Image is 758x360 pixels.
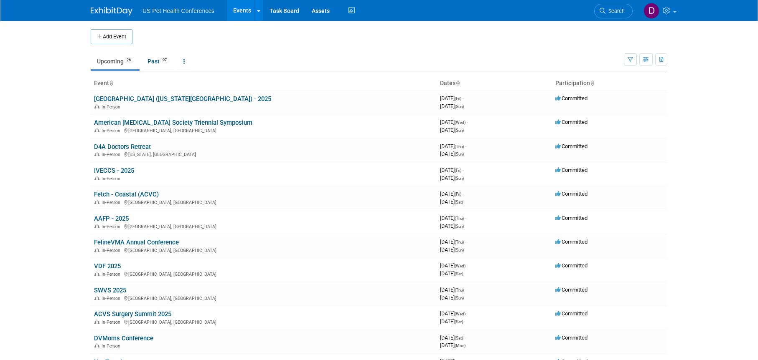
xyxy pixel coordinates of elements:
span: [DATE] [440,270,463,277]
div: [GEOGRAPHIC_DATA], [GEOGRAPHIC_DATA] [94,318,433,325]
span: (Sun) [455,296,464,300]
span: [DATE] [440,223,464,229]
a: Upcoming26 [91,53,140,69]
span: - [467,262,468,269]
th: Event [91,76,437,91]
span: - [465,143,466,149]
span: Committed [555,143,588,149]
a: IVECCS - 2025 [94,167,134,174]
span: [DATE] [440,287,466,293]
img: In-Person Event [94,248,99,252]
a: SWVS 2025 [94,287,126,294]
span: US Pet Health Conferences [142,8,214,14]
a: DVMoms Conference [94,335,153,342]
span: In-Person [102,343,123,349]
span: [DATE] [440,119,468,125]
span: (Sun) [455,176,464,181]
a: AAFP - 2025 [94,215,129,222]
a: Search [594,4,633,18]
span: [DATE] [440,175,464,181]
span: In-Person [102,200,123,205]
span: (Sun) [455,104,464,109]
span: Committed [555,239,588,245]
span: (Wed) [455,264,465,268]
div: [GEOGRAPHIC_DATA], [GEOGRAPHIC_DATA] [94,127,433,133]
th: Participation [552,76,667,91]
span: [DATE] [440,199,463,205]
span: [DATE] [440,151,464,157]
span: (Sun) [455,152,464,156]
span: [DATE] [440,95,464,101]
span: Committed [555,262,588,269]
span: In-Person [102,152,123,157]
span: In-Person [102,320,123,325]
span: Search [605,8,625,14]
img: ExhibitDay [91,7,132,15]
span: - [464,335,465,341]
span: (Sun) [455,224,464,229]
span: - [467,119,468,125]
span: Committed [555,167,588,173]
span: Committed [555,215,588,221]
span: 26 [124,57,133,63]
span: (Fri) [455,168,461,173]
span: [DATE] [440,215,466,221]
button: Add Event [91,29,132,44]
span: (Wed) [455,120,465,125]
span: In-Person [102,176,123,181]
span: In-Person [102,272,123,277]
img: In-Person Event [94,152,99,156]
span: Committed [555,310,588,317]
a: D4A Doctors Retreat [94,143,151,151]
a: VDF 2025 [94,262,121,270]
span: In-Person [102,296,123,301]
img: In-Person Event [94,343,99,347]
span: [DATE] [440,295,464,301]
span: [DATE] [440,143,466,149]
span: Committed [555,335,588,341]
span: (Sat) [455,200,463,204]
span: [DATE] [440,239,466,245]
span: [DATE] [440,262,468,269]
span: (Thu) [455,144,464,149]
span: (Thu) [455,216,464,221]
span: (Sat) [455,336,463,340]
div: [US_STATE], [GEOGRAPHIC_DATA] [94,151,433,157]
a: Sort by Event Name [109,80,113,86]
div: [GEOGRAPHIC_DATA], [GEOGRAPHIC_DATA] [94,199,433,205]
img: In-Person Event [94,200,99,204]
span: (Fri) [455,96,461,101]
div: [GEOGRAPHIC_DATA], [GEOGRAPHIC_DATA] [94,247,433,253]
th: Dates [437,76,552,91]
a: Past97 [141,53,176,69]
a: [GEOGRAPHIC_DATA] ([US_STATE][GEOGRAPHIC_DATA]) - 2025 [94,95,271,103]
span: (Wed) [455,312,465,316]
div: [GEOGRAPHIC_DATA], [GEOGRAPHIC_DATA] [94,295,433,301]
span: (Sat) [455,272,463,276]
img: In-Person Event [94,224,99,228]
a: Fetch - Coastal (ACVC) [94,191,159,198]
span: (Thu) [455,288,464,292]
img: In-Person Event [94,272,99,276]
a: FelineVMA Annual Conference [94,239,179,246]
span: - [463,167,464,173]
span: [DATE] [440,191,464,197]
span: In-Person [102,248,123,253]
span: - [467,310,468,317]
span: Committed [555,119,588,125]
span: (Fri) [455,192,461,196]
div: [GEOGRAPHIC_DATA], [GEOGRAPHIC_DATA] [94,270,433,277]
span: (Sun) [455,128,464,133]
span: (Thu) [455,240,464,244]
span: - [465,239,466,245]
span: - [463,95,464,101]
a: Sort by Start Date [455,80,460,86]
span: [DATE] [440,127,464,133]
span: [DATE] [440,335,465,341]
span: In-Person [102,224,123,229]
span: [DATE] [440,318,463,325]
img: In-Person Event [94,128,99,132]
span: [DATE] [440,247,464,253]
span: Committed [555,95,588,101]
img: In-Person Event [94,104,99,108]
